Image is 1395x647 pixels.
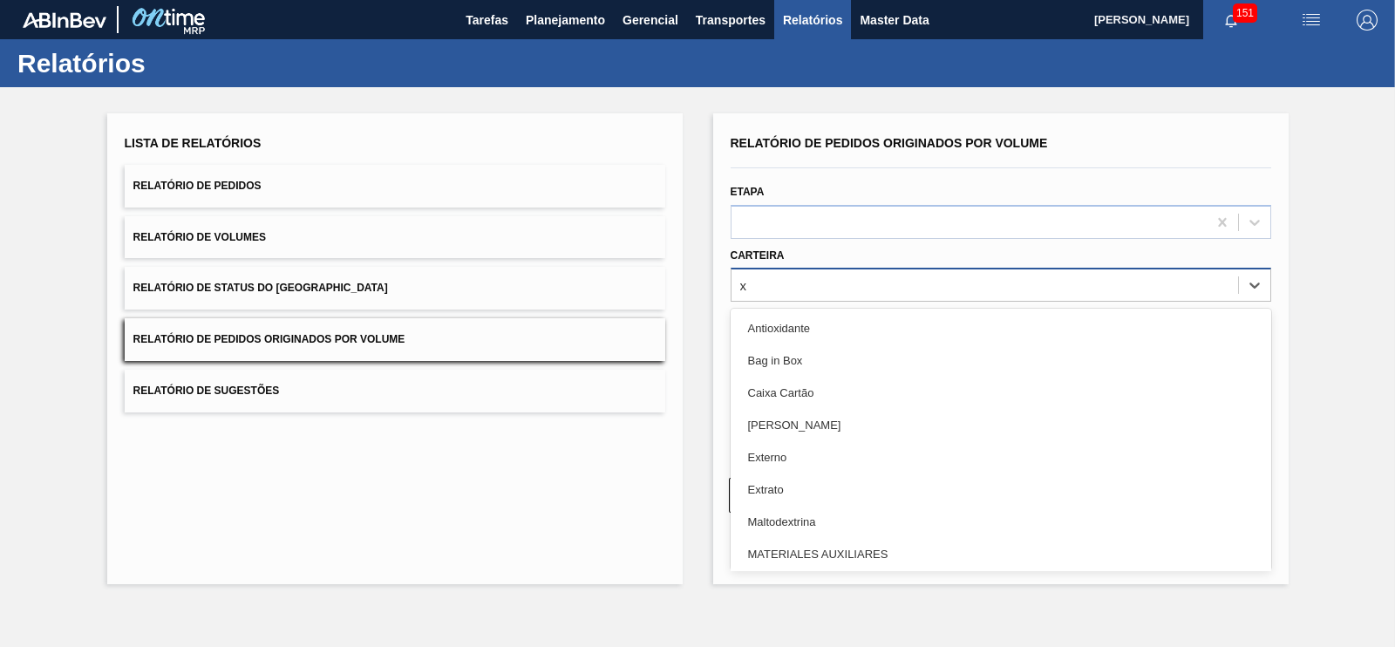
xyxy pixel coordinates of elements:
[466,10,508,31] span: Tarefas
[125,216,665,259] button: Relatório de Volumes
[860,10,929,31] span: Master Data
[1301,10,1322,31] img: userActions
[526,10,605,31] span: Planejamento
[125,136,262,150] span: Lista de Relatórios
[125,318,665,361] button: Relatório de Pedidos Originados por Volume
[1203,8,1259,32] button: Notificações
[125,267,665,310] button: Relatório de Status do [GEOGRAPHIC_DATA]
[731,441,1271,473] div: Externo
[731,409,1271,441] div: [PERSON_NAME]
[729,478,992,513] button: Limpar
[133,282,388,294] span: Relatório de Status do [GEOGRAPHIC_DATA]
[133,231,266,243] span: Relatório de Volumes
[731,249,785,262] label: Carteira
[783,10,842,31] span: Relatórios
[731,186,765,198] label: Etapa
[17,53,327,73] h1: Relatórios
[133,333,405,345] span: Relatório de Pedidos Originados por Volume
[731,506,1271,538] div: Maltodextrina
[696,10,766,31] span: Transportes
[731,312,1271,344] div: Antioxidante
[623,10,678,31] span: Gerencial
[731,473,1271,506] div: Extrato
[125,370,665,412] button: Relatório de Sugestões
[125,165,665,208] button: Relatório de Pedidos
[731,136,1048,150] span: Relatório de Pedidos Originados por Volume
[731,377,1271,409] div: Caixa Cartão
[133,385,280,397] span: Relatório de Sugestões
[133,180,262,192] span: Relatório de Pedidos
[1233,3,1257,23] span: 151
[1357,10,1378,31] img: Logout
[731,538,1271,570] div: MATERIALES AUXILIARES
[23,12,106,28] img: TNhmsLtSVTkK8tSr43FrP2fwEKptu5GPRR3wAAAABJRU5ErkJggg==
[731,344,1271,377] div: Bag in Box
